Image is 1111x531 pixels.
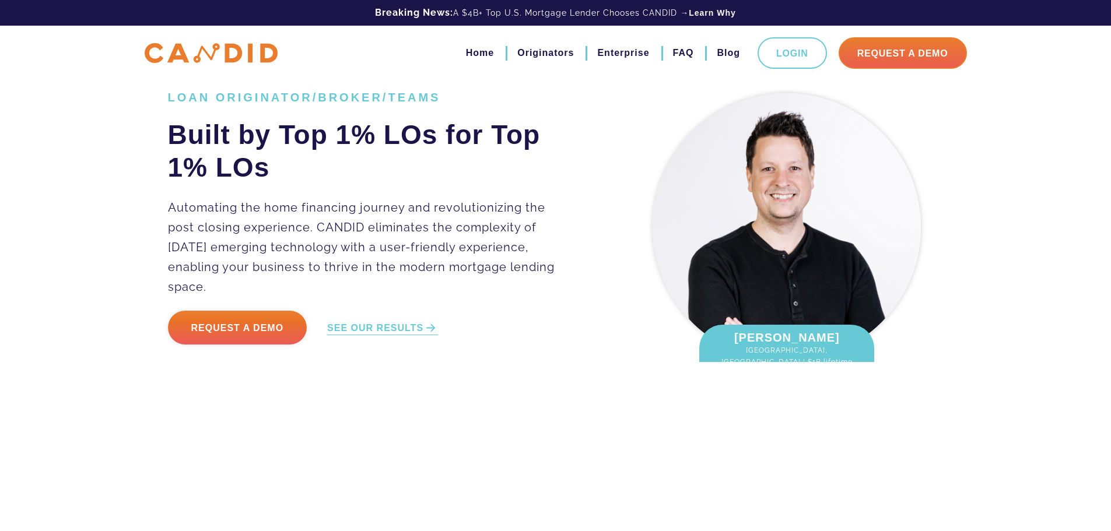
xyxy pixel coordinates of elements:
a: Request A Demo [839,37,967,69]
a: Login [758,37,827,69]
a: Enterprise [597,43,649,63]
img: CANDID APP [145,43,278,64]
a: Request a Demo [168,311,307,344]
h2: Built by Top 1% LOs for Top 1% LOs [168,118,572,184]
a: Blog [717,43,740,63]
div: [PERSON_NAME] [699,325,874,385]
a: Home [466,43,494,63]
a: FAQ [673,43,694,63]
span: [GEOGRAPHIC_DATA], [GEOGRAPHIC_DATA] | $1B lifetime fundings [711,344,863,379]
p: Automating the home financing journey and revolutionizing the post closing experience. CANDID eli... [168,198,572,297]
a: SEE OUR RESULTS [327,322,438,335]
b: Breaking News: [375,7,453,18]
a: Originators [517,43,574,63]
h1: LOAN ORIGINATOR/BROKER/TEAMS [168,90,572,104]
a: Learn Why [689,7,736,19]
